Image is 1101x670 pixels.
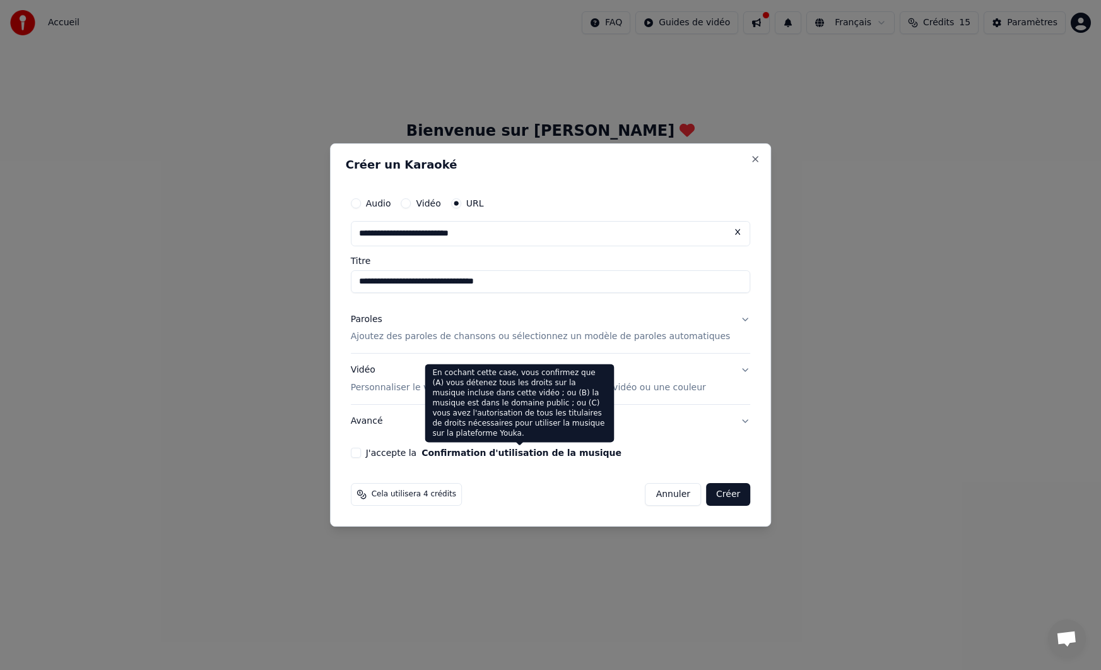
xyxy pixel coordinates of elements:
button: Créer [706,483,750,506]
label: URL [466,199,484,208]
label: Titre [351,256,751,265]
button: J'accepte la [421,448,621,457]
label: Audio [366,199,391,208]
label: Vidéo [416,199,440,208]
button: VidéoPersonnaliser le vidéo de karaoké : utiliser une image, une vidéo ou une couleur [351,354,751,405]
button: Avancé [351,405,751,438]
span: Cela utilisera 4 crédits [372,489,456,500]
p: Ajoutez des paroles de chansons ou sélectionnez un modèle de paroles automatiques [351,331,731,344]
button: ParolesAjoutez des paroles de chansons ou sélectionnez un modèle de paroles automatiques [351,303,751,354]
p: Personnaliser le vidéo de karaoké : utiliser une image, une vidéo ou une couleur [351,381,706,394]
button: Annuler [645,483,701,506]
h2: Créer un Karaoké [346,159,756,170]
div: Paroles [351,313,382,326]
div: En cochant cette case, vous confirmez que (A) vous détenez tous les droits sur la musique incluse... [425,364,615,443]
label: J'accepte la [366,448,621,457]
div: Vidéo [351,364,706,395]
